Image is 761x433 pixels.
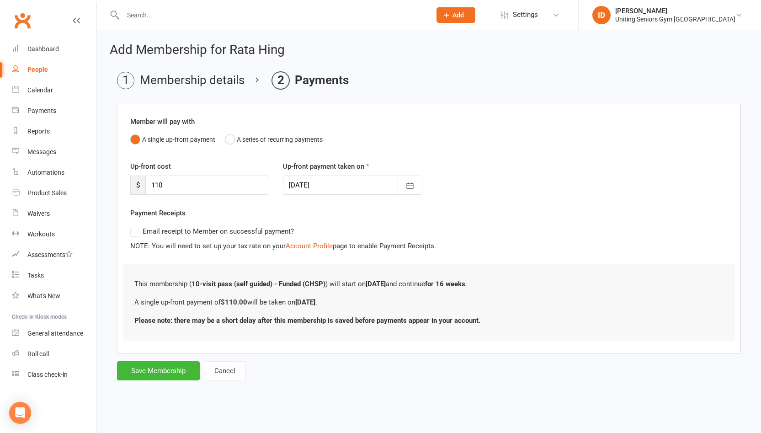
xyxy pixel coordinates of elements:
[27,230,55,238] div: Workouts
[27,251,73,258] div: Assessments
[12,39,96,59] a: Dashboard
[27,107,56,114] div: Payments
[12,224,96,245] a: Workouts
[12,80,96,101] a: Calendar
[12,203,96,224] a: Waivers
[130,116,195,127] label: Member will pay with
[134,316,480,325] b: Please note: there may be a short delay after this membership is saved before payments appear in ...
[12,121,96,142] a: Reports
[120,9,425,21] input: Search...
[27,189,67,197] div: Product Sales
[295,298,315,306] b: [DATE]
[27,128,50,135] div: Reports
[11,9,34,32] a: Clubworx
[436,7,475,23] button: Add
[27,169,64,176] div: Automations
[134,278,724,289] p: This membership ( ) will start on and continue .
[366,280,386,288] b: [DATE]
[130,131,215,148] button: A single up-front payment
[12,59,96,80] a: People
[452,11,464,19] span: Add
[117,361,200,380] button: Save Membership
[27,330,83,337] div: General attendance
[27,66,48,73] div: People
[27,148,56,155] div: Messages
[12,323,96,344] a: General attendance kiosk mode
[27,272,44,279] div: Tasks
[130,161,171,172] label: Up-front cost
[27,210,50,217] div: Waivers
[9,402,31,424] div: Open Intercom Messenger
[286,242,333,250] a: Account Profile
[27,350,49,358] div: Roll call
[12,162,96,183] a: Automations
[12,364,96,385] a: Class kiosk mode
[12,142,96,162] a: Messages
[615,15,735,23] div: Uniting Seniors Gym [GEOGRAPHIC_DATA]
[12,101,96,121] a: Payments
[425,280,465,288] b: for 16 weeks
[130,241,728,251] div: NOTE: You will need to set up your tax rate on your page to enable Payment Receipts.
[615,7,735,15] div: [PERSON_NAME]
[12,245,96,265] a: Assessments
[204,361,246,380] button: Cancel
[134,297,724,308] p: A single up-front payment of will be taken on .
[27,371,68,378] div: Class check-in
[110,43,748,57] h2: Add Membership for Rata Hing
[27,45,59,53] div: Dashboard
[12,183,96,203] a: Product Sales
[117,72,245,89] li: Membership details
[12,265,96,286] a: Tasks
[513,5,538,25] span: Settings
[130,176,145,195] span: $
[283,161,369,172] label: Up-front payment taken on
[130,226,294,237] label: Email receipt to Member on successful payment?
[27,292,60,299] div: What's New
[192,280,325,288] b: 10-visit pass (self guided) - Funded (CHSP)
[225,131,323,148] button: A series of recurring payments
[12,344,96,364] a: Roll call
[221,298,247,306] b: $110.00
[12,286,96,306] a: What's New
[272,72,349,89] li: Payments
[592,6,611,24] div: ID
[27,86,53,94] div: Calendar
[130,208,186,219] label: Payment Receipts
